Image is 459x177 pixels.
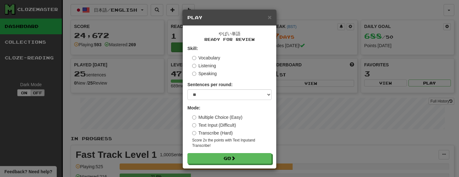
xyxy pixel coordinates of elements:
[192,130,233,136] label: Transcribe (Hard)
[219,31,240,36] span: やばい単語
[192,138,272,148] small: Score 2x the points with Text Input and Transcribe !
[192,64,196,68] input: Listening
[192,72,196,76] input: Speaking
[187,37,272,42] small: Ready for Review
[192,122,236,128] label: Text Input (Difficult)
[192,115,196,119] input: Multiple Choice (Easy)
[192,131,196,135] input: Transcribe (Hard)
[268,14,272,20] button: Close
[268,14,272,21] span: ×
[187,46,198,51] strong: Skill:
[192,70,217,77] label: Speaking
[187,105,200,110] strong: Mode:
[192,63,216,69] label: Listening
[192,56,196,60] input: Vocabulary
[192,114,242,120] label: Multiple Choice (Easy)
[192,55,220,61] label: Vocabulary
[187,153,272,164] button: Go
[187,14,272,21] h5: Play
[187,81,233,88] label: Sentences per round:
[192,123,196,127] input: Text Input (Difficult)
